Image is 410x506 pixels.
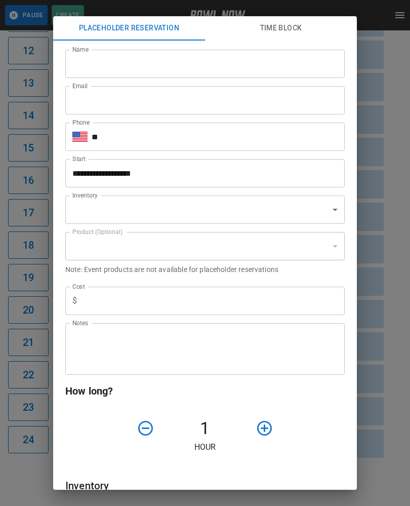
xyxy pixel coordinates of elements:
[65,478,345,494] h6: Inventory
[65,196,345,224] div: ​
[65,232,345,260] div: ​
[65,159,338,187] input: Choose date, selected date is Sep 24, 2025
[72,154,86,163] label: Start
[65,264,345,275] p: Note: Event products are not available for placeholder reservations
[205,16,357,41] button: Time Block
[72,118,90,127] label: Phone
[158,418,252,439] h4: 1
[72,129,88,144] button: Select country
[65,383,345,399] h6: How long?
[65,441,345,453] p: Hour
[72,295,77,307] p: $
[53,16,205,41] button: Placeholder Reservation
